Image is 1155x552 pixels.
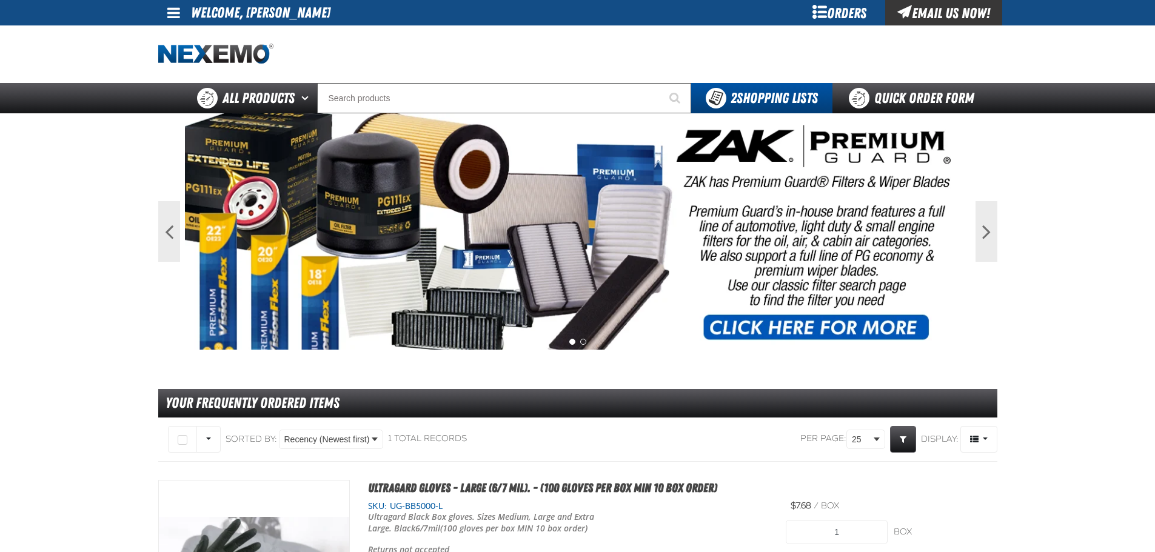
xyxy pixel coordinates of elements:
button: Product Grid Views Toolbar [960,426,997,453]
strong: 2 [731,90,737,107]
span: box [821,500,839,511]
img: PG Filters & Wipers [185,113,971,350]
div: SKU: [368,500,768,512]
button: 2 of 2 [580,339,586,345]
span: UG-BB5000-L [387,501,443,511]
button: You have 2 Shopping Lists. Open to view details [691,83,832,113]
button: 1 of 2 [569,339,575,345]
div: Your Frequently Ordered Items [158,389,997,417]
div: box [894,527,996,538]
a: Ultragard gloves - Large (6/7 mil). - (100 gloves per box MIN 10 box order) [368,481,717,495]
span: Product Grid Views Toolbar [961,427,997,452]
span: $7.68 [791,500,811,511]
button: Start Searching [661,83,691,113]
strong: 6/7mil [415,522,440,534]
button: Next [976,201,997,262]
img: Nexemo logo [158,44,273,65]
span: Display: [921,433,959,444]
span: Sorted By: [226,433,277,444]
button: Open All Products pages [297,83,317,113]
span: Shopping Lists [731,90,818,107]
button: Rows selection options [196,426,221,453]
span: Recency (Newest first) [284,433,370,446]
input: Search [317,83,691,113]
div: 1 total records [388,433,467,445]
span: / [814,500,819,511]
span: Per page: [800,433,846,445]
a: Quick Order Form [832,83,997,113]
input: Product Quantity [786,520,888,544]
span: All Products [223,87,295,109]
span: 25 [852,433,871,446]
p: Ultragard Black Box gloves. Sizes Medium, Large and Extra Large. Black (100 gloves per box MIN 10... [368,511,608,534]
a: Expand or Collapse Grid Filters [890,426,916,453]
button: Previous [158,201,180,262]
